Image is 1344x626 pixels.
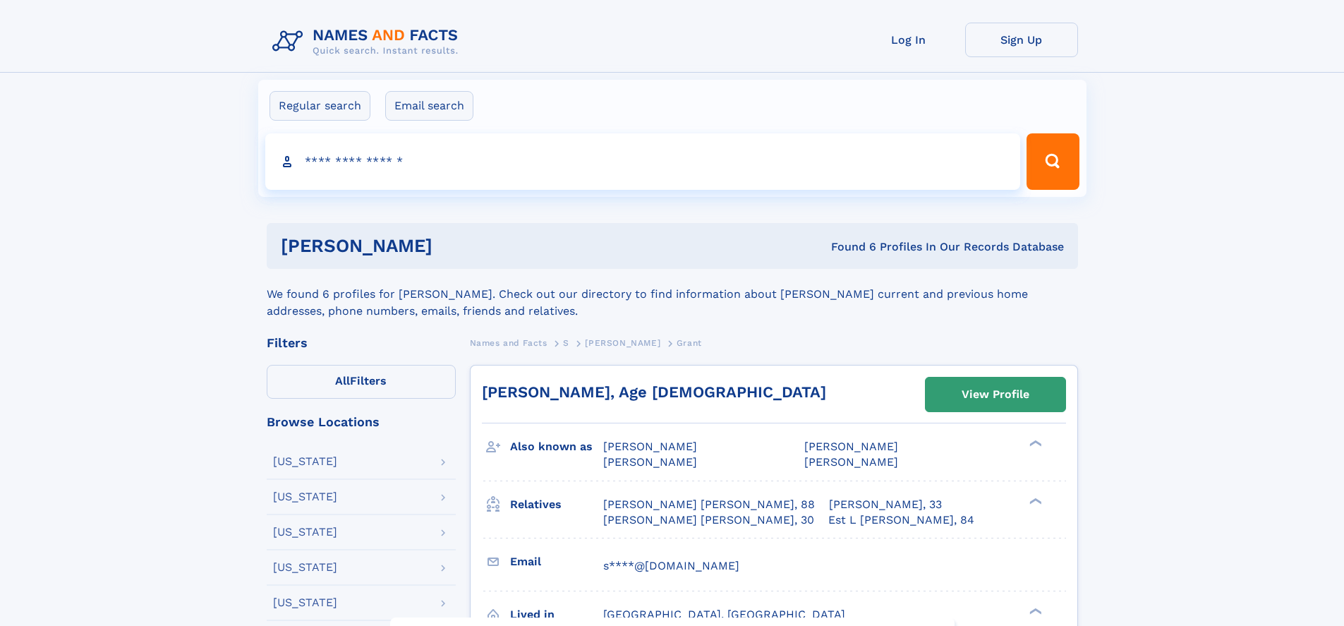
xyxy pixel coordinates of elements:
[273,491,337,502] div: [US_STATE]
[829,497,942,512] a: [PERSON_NAME], 33
[267,337,456,349] div: Filters
[603,440,697,453] span: [PERSON_NAME]
[585,334,660,351] a: [PERSON_NAME]
[962,378,1029,411] div: View Profile
[385,91,473,121] label: Email search
[804,455,898,469] span: [PERSON_NAME]
[563,334,569,351] a: S
[965,23,1078,57] a: Sign Up
[631,239,1064,255] div: Found 6 Profiles In Our Records Database
[1026,439,1043,448] div: ❯
[926,378,1065,411] a: View Profile
[273,597,337,608] div: [US_STATE]
[335,374,350,387] span: All
[1027,133,1079,190] button: Search Button
[510,550,603,574] h3: Email
[470,334,547,351] a: Names and Facts
[273,456,337,467] div: [US_STATE]
[267,269,1078,320] div: We found 6 profiles for [PERSON_NAME]. Check out our directory to find information about [PERSON_...
[1026,606,1043,615] div: ❯
[804,440,898,453] span: [PERSON_NAME]
[852,23,965,57] a: Log In
[273,526,337,538] div: [US_STATE]
[828,512,974,528] a: Est L [PERSON_NAME], 84
[267,365,456,399] label: Filters
[273,562,337,573] div: [US_STATE]
[1026,496,1043,505] div: ❯
[510,435,603,459] h3: Also known as
[603,512,814,528] a: [PERSON_NAME] [PERSON_NAME], 30
[281,237,632,255] h1: [PERSON_NAME]
[603,608,845,621] span: [GEOGRAPHIC_DATA], [GEOGRAPHIC_DATA]
[603,455,697,469] span: [PERSON_NAME]
[482,383,826,401] a: [PERSON_NAME], Age [DEMOGRAPHIC_DATA]
[677,338,702,348] span: Grant
[563,338,569,348] span: S
[510,493,603,517] h3: Relatives
[603,497,815,512] a: [PERSON_NAME] [PERSON_NAME], 88
[267,23,470,61] img: Logo Names and Facts
[270,91,370,121] label: Regular search
[267,416,456,428] div: Browse Locations
[265,133,1021,190] input: search input
[585,338,660,348] span: [PERSON_NAME]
